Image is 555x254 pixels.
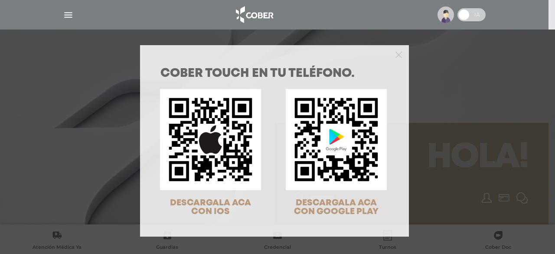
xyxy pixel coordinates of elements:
[286,89,387,190] img: qr-code
[170,199,251,216] span: DESCARGALA ACA CON IOS
[160,89,261,190] img: qr-code
[160,68,388,80] h1: COBER TOUCH en tu teléfono.
[294,199,379,216] span: DESCARGALA ACA CON GOOGLE PLAY
[395,50,402,58] button: Close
